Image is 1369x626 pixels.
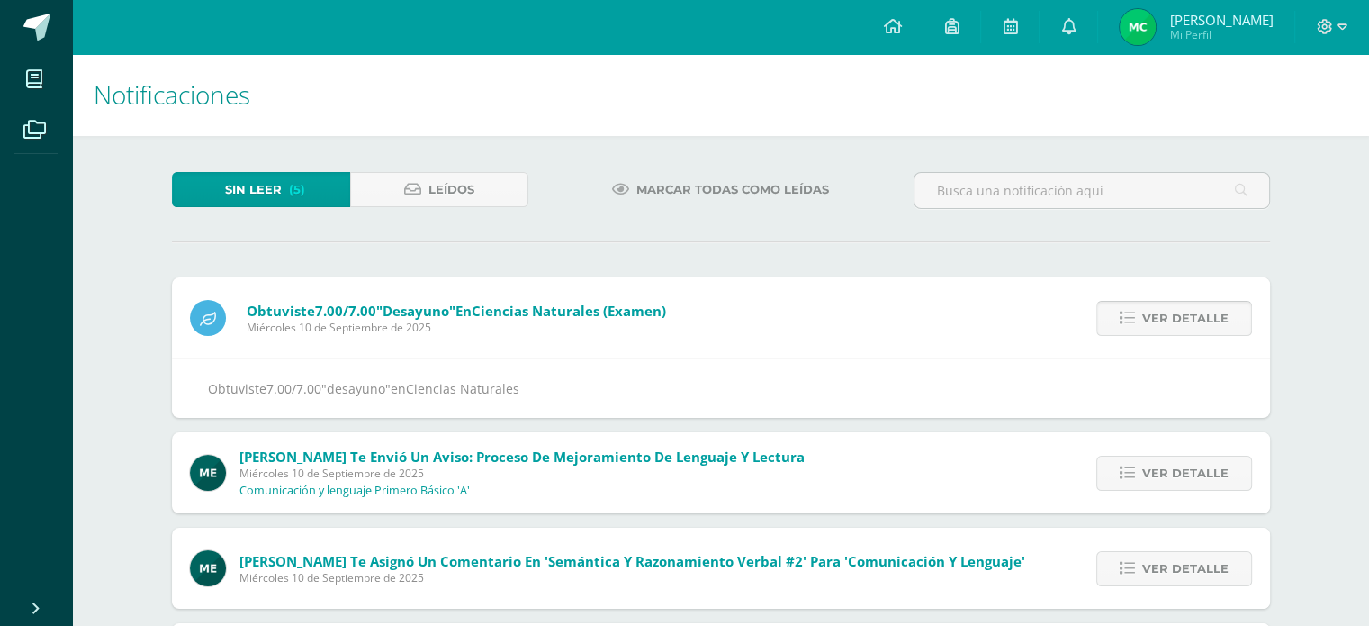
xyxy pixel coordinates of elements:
[428,173,474,206] span: Leídos
[289,173,305,206] span: (5)
[376,302,455,320] span: "desayuno"
[914,173,1269,208] input: Busca una notificación aquí
[1142,552,1229,585] span: Ver detalle
[239,448,805,466] span: [PERSON_NAME] te envió un aviso: Proceso de mejoramiento de Lenguaje y Lectura
[239,570,1025,585] span: Miércoles 10 de Septiembre de 2025
[190,550,226,586] img: e5319dee200a4f57f0a5ff00aaca67bb.png
[1142,302,1229,335] span: Ver detalle
[208,377,1234,400] div: Obtuviste en
[239,484,470,498] p: Comunicación y lenguaje Primero Básico 'A'
[1169,27,1273,42] span: Mi Perfil
[239,552,1025,570] span: [PERSON_NAME] te asignó un comentario en 'Semántica y razonamiento verbal #2' para 'Comunicación ...
[350,172,528,207] a: Leídos
[1169,11,1273,29] span: [PERSON_NAME]
[239,466,805,481] span: Miércoles 10 de Septiembre de 2025
[1120,9,1156,45] img: 091ec1a903fc09464be450537a8867ba.png
[247,302,666,320] span: Obtuviste en
[590,172,851,207] a: Marcar todas como leídas
[266,380,321,397] span: 7.00/7.00
[94,77,250,112] span: Notificaciones
[190,455,226,491] img: e5319dee200a4f57f0a5ff00aaca67bb.png
[315,302,376,320] span: 7.00/7.00
[172,172,350,207] a: Sin leer(5)
[321,380,391,397] span: "desayuno"
[225,173,282,206] span: Sin leer
[636,173,829,206] span: Marcar todas como leídas
[472,302,666,320] span: Ciencias Naturales (examen)
[1142,457,1229,490] span: Ver detalle
[247,320,666,335] span: Miércoles 10 de Septiembre de 2025
[406,380,519,397] span: Ciencias Naturales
